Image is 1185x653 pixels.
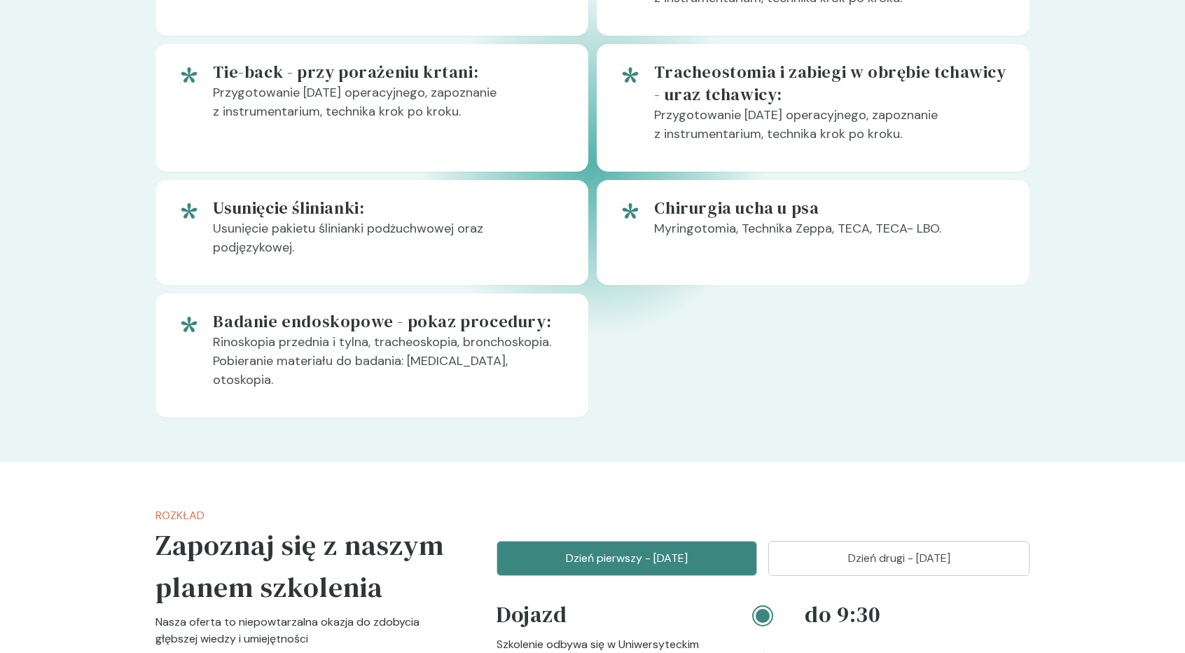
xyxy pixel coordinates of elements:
p: Usunięcie pakietu ślinianki podżuchwowej oraz podjęzykowej. [213,219,566,268]
h5: Usunięcie ślinianki: [213,197,566,219]
h4: Dojazd [497,598,721,636]
p: Przygotowanie [DATE] operacyjnego, zapoznanie z instrumentarium, technika krok po kroku. [213,83,566,132]
p: Rozkład [155,507,452,524]
h5: Tracheostomia i zabiegi w obrębie tchawicy - uraz tchawicy: [654,61,1007,106]
p: Rinoskopia przednia i tylna, tracheoskopia, bronchoskopia. Pobieranie materiału do badania: [MEDI... [213,333,566,401]
h5: Tie-back - przy porażeniu krtani: [213,61,566,83]
h4: do 9:30 [805,598,1030,631]
p: Przygotowanie [DATE] operacyjnego, zapoznanie z instrumentarium, technika krok po kroku. [654,106,1007,155]
button: Dzień pierwszy - [DATE] [497,541,758,576]
p: Dzień drugi - [DATE] [786,550,1012,567]
h5: Badanie endoskopowe - pokaz procedury: [213,310,566,333]
p: Dzień pierwszy - [DATE] [514,550,740,567]
h5: Chirurgia ucha u psa [654,197,1007,219]
button: Dzień drugi - [DATE] [768,541,1030,576]
h5: Zapoznaj się z naszym planem szkolenia [155,524,452,608]
p: Myringotomia, Technika Zeppa, TECA, TECA- LBO. [654,219,1007,249]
